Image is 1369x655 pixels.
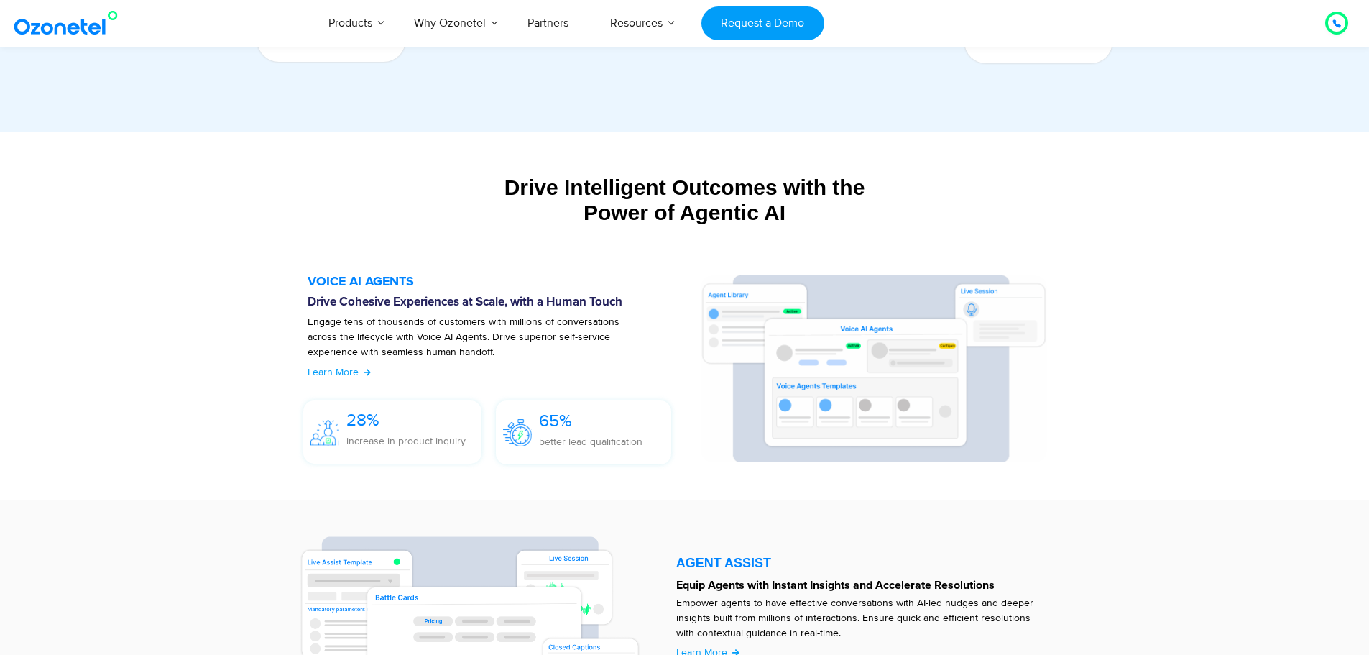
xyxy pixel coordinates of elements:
h6: Drive Cohesive Experiences at Scale, with a Human Touch [308,296,686,310]
img: 28% [310,420,339,446]
p: better lead qualification [539,434,642,449]
strong: Equip Agents with Instant Insights and Accelerate Resolutions [676,580,995,591]
p: Engage tens of thousands of customers with millions of conversations across the lifecycle with Vo... [308,314,650,375]
a: Request a Demo [701,6,824,40]
p: Empower agents to have effective conversations with AI-led nudges and deeper insights built from ... [676,595,1048,641]
span: Learn More [308,366,359,378]
div: AGENT ASSIST [676,556,1062,569]
span: 65% [539,411,572,431]
img: 65% [503,419,532,446]
h5: VOICE AI AGENTS [308,275,686,288]
span: 28% [346,410,379,431]
a: Learn More [308,365,372,380]
p: increase in product inquiry [346,434,466,449]
div: Drive Intelligent Outcomes with the Power of Agentic AI [243,175,1127,225]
